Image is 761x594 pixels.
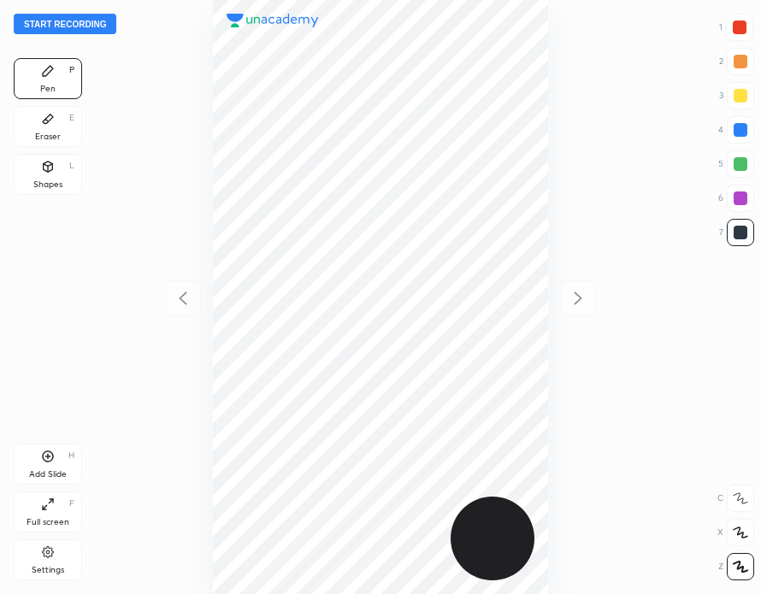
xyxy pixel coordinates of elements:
div: 7 [719,219,754,246]
div: Add Slide [29,470,67,479]
div: 3 [719,82,754,109]
button: Start recording [14,14,116,34]
div: Pen [40,85,56,93]
div: Full screen [27,518,69,526]
div: Eraser [35,132,61,141]
div: Z [718,553,754,580]
div: P [69,66,74,74]
div: Shapes [33,180,62,189]
div: X [717,519,754,546]
div: H [68,451,74,460]
div: 6 [718,185,754,212]
div: 5 [718,150,754,178]
div: E [69,114,74,122]
div: 1 [719,14,753,41]
div: L [69,162,74,170]
div: 4 [718,116,754,144]
div: 2 [719,48,754,75]
div: Settings [32,566,64,574]
div: C [717,485,754,512]
img: logo.38c385cc.svg [227,14,319,27]
div: F [69,499,74,508]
